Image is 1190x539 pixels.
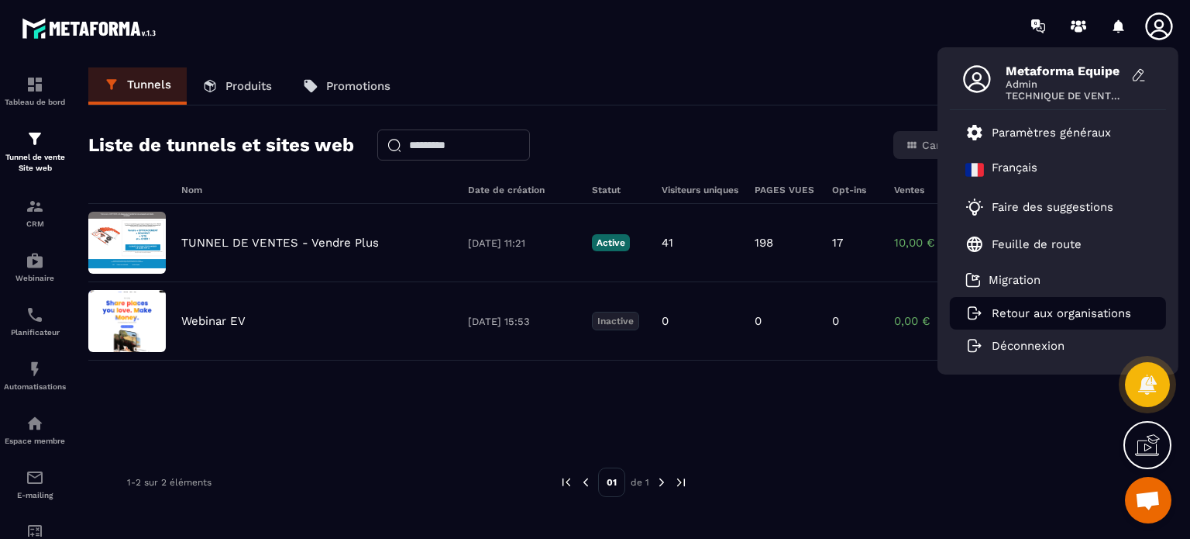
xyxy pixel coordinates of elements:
a: automationsautomationsEspace membre [4,403,66,457]
p: Déconnexion [992,339,1064,353]
p: 198 [755,236,773,250]
p: 41 [662,236,673,250]
img: automations [26,360,44,378]
p: TUNNEL DE VENTES - Vendre Plus [181,236,379,250]
h6: Opt-ins [832,185,879,195]
p: 0 [662,314,669,328]
p: 0 [755,314,762,328]
div: Ouvrir le chat [1125,477,1171,523]
a: Produits [187,67,287,105]
p: Tunnel de vente Site web [4,152,66,174]
p: Français [992,161,1037,179]
p: Tableau de bord [4,98,66,106]
p: 10,00 € [894,236,972,250]
a: formationformationTableau de bord [4,64,66,118]
p: Espace membre [4,437,66,445]
a: Feuille de route [965,235,1082,254]
p: [DATE] 15:53 [468,316,576,327]
h6: Statut [592,185,646,195]
p: Produits [225,79,272,93]
a: automationsautomationsAutomatisations [4,348,66,403]
p: Automatisations [4,382,66,391]
p: Active [592,234,630,251]
p: Migration [989,273,1040,287]
img: next [674,475,688,489]
img: prev [559,475,573,489]
a: Retour aux organisations [965,306,1131,320]
p: CRM [4,219,66,228]
h2: Liste de tunnels et sites web [88,130,354,161]
p: 17 [832,236,843,250]
img: formation [26,197,44,216]
img: automations [26,251,44,270]
h6: Date de création [468,185,576,195]
span: TECHNIQUE DE VENTE EDITION [1006,90,1122,102]
p: Promotions [326,79,390,93]
a: Faire des suggestions [965,198,1131,216]
img: formation [26,75,44,94]
p: Webinar EV [181,314,246,328]
p: Inactive [592,312,639,330]
img: logo [22,14,161,43]
img: image [88,212,166,274]
a: emailemailE-mailing [4,457,66,511]
img: prev [579,475,593,489]
p: Webinaire [4,274,66,282]
p: Planificateur [4,328,66,337]
h6: PAGES VUES [755,185,817,195]
a: formationformationCRM [4,185,66,240]
img: email [26,468,44,487]
p: Tunnels [127,78,171,92]
h6: Nom [181,185,452,195]
h6: Ventes [894,185,972,195]
span: Admin [1006,78,1122,90]
span: Metaforma Equipe [1006,64,1122,78]
p: Paramètres généraux [992,126,1111,140]
img: next [655,475,669,489]
h6: Visiteurs uniques [662,185,739,195]
img: automations [26,414,44,433]
p: 01 [598,468,625,497]
a: Tunnels [88,67,187,105]
p: Faire des suggestions [992,200,1113,214]
p: [DATE] 11:21 [468,237,576,249]
span: Carte [922,139,951,151]
a: Promotions [287,67,406,105]
a: schedulerschedulerPlanificateur [4,294,66,348]
p: 0,00 € [894,314,972,328]
p: de 1 [631,476,649,489]
a: Migration [965,272,1040,288]
img: formation [26,130,44,148]
a: Paramètres généraux [965,123,1111,142]
a: formationformationTunnel de vente Site web [4,118,66,185]
p: Retour aux organisations [992,306,1131,320]
img: image [88,290,166,352]
button: Carte [896,134,961,156]
p: Feuille de route [992,237,1082,251]
p: E-mailing [4,491,66,499]
p: 1-2 sur 2 éléments [127,477,212,488]
a: automationsautomationsWebinaire [4,240,66,294]
p: 0 [832,314,839,328]
img: scheduler [26,306,44,324]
